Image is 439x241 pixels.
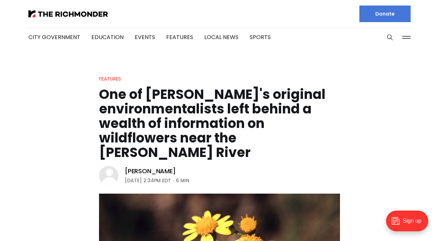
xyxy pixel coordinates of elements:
[125,176,171,185] time: [DATE] 2:34PM EDT
[380,207,439,241] iframe: portal-trigger
[99,87,340,160] h1: One of [PERSON_NAME]'s original environmentalists left behind a wealth of information on wildflow...
[28,33,80,41] a: City Government
[204,33,239,41] a: Local News
[359,6,411,22] a: Donate
[385,32,395,43] button: Search this site
[125,167,176,175] a: [PERSON_NAME]
[99,75,121,82] a: Features
[166,33,193,41] a: Features
[250,33,271,41] a: Sports
[135,33,155,41] a: Events
[28,10,108,17] img: The Richmonder
[176,176,189,185] span: 6 min
[91,33,124,41] a: Education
